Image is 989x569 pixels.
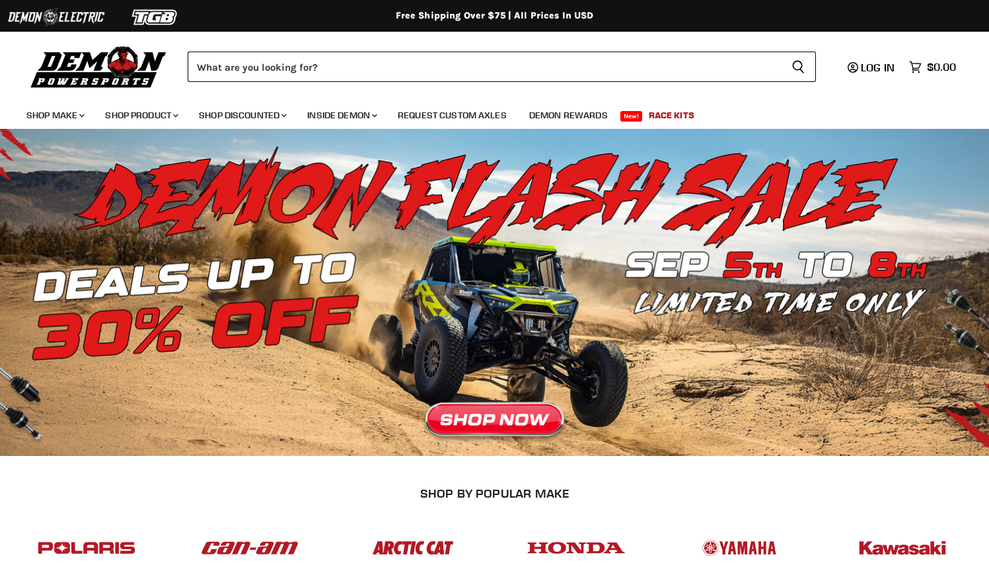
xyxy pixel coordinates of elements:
img: POPULAR_MAKE_logo_2_dba48cf1-af45-46d4-8f73-953a0f002620.jpg [35,528,138,568]
span: New! [620,111,643,122]
a: Request Custom Axles [388,102,517,129]
a: $0.00 [902,57,963,77]
a: Race Kits [639,102,704,129]
img: TGB Logo 2 [106,5,205,30]
img: POPULAR_MAKE_logo_5_20258e7f-293c-4aac-afa8-159eaa299126.jpg [688,528,791,568]
span: $0.00 [927,61,956,73]
ul: Main menu [17,96,953,129]
img: POPULAR_MAKE_logo_1_adc20308-ab24-48c4-9fac-e3c1a623d575.jpg [198,528,301,568]
h2: SHOP BY POPULAR MAKE [17,486,973,500]
img: Demon Powersports [26,43,171,90]
a: Shop Product [95,102,186,129]
button: Search [781,52,816,82]
a: Shop Make [17,102,92,129]
form: Product [188,52,816,82]
input: Search [188,52,781,82]
img: Demon Electric Logo 2 [7,5,106,30]
a: Shop Discounted [189,102,295,129]
a: Log in [842,61,902,73]
a: Inside Demon [297,102,385,129]
img: POPULAR_MAKE_logo_6_76e8c46f-2d1e-4ecc-b320-194822857d41.jpg [851,528,954,568]
a: Demon Rewards [519,102,618,129]
img: POPULAR_MAKE_logo_4_4923a504-4bac-4306-a1be-165a52280178.jpg [525,528,628,568]
img: POPULAR_MAKE_logo_3_027535af-6171-4c5e-a9bc-f0eccd05c5d6.jpg [361,528,464,568]
span: Log in [861,61,895,74]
